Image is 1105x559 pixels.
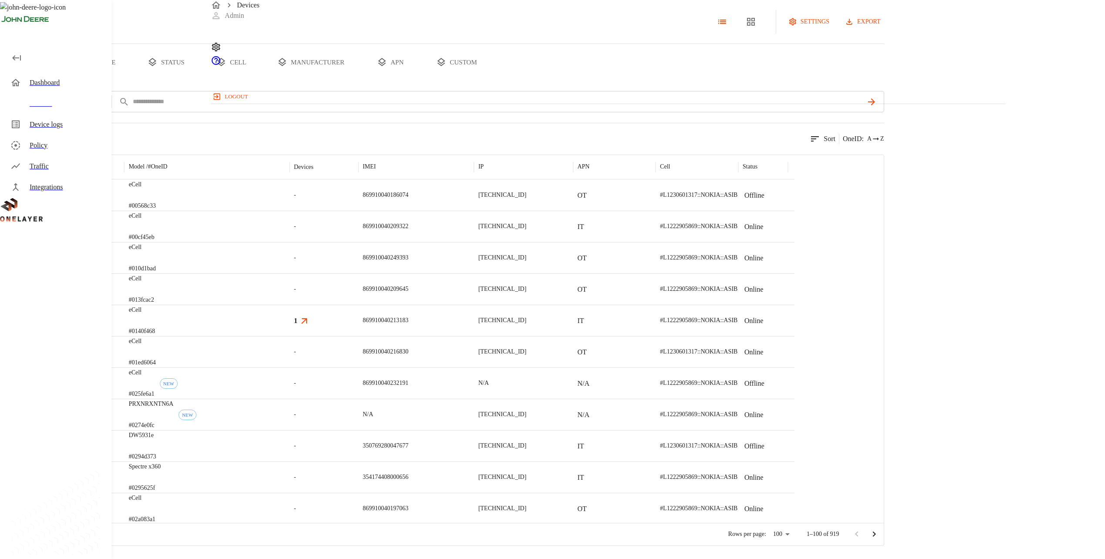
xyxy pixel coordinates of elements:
span: - [294,222,296,231]
p: Spectre x360 [128,462,160,471]
p: 869910040186074 [363,191,409,199]
span: NEW [179,412,196,418]
p: OT [578,347,587,357]
div: First seen: 08/07/2025 04:26:25 PM [160,378,178,389]
span: #L1222905869::NOKIA::ASIB [660,505,737,512]
p: IT [578,222,584,232]
span: A [867,135,872,143]
p: Online [744,253,764,263]
p: IP [478,162,483,171]
p: eCell [128,306,155,314]
p: Cell [660,162,670,171]
p: OT [578,253,587,263]
p: eCell [128,274,154,283]
p: N/A [363,410,373,419]
p: N/A [478,379,489,387]
p: [TECHNICAL_ID] [478,347,526,356]
p: 869910040232191 [363,379,409,387]
p: OneID : [843,134,864,144]
p: Online [744,347,764,357]
p: #02a083a1 [128,515,155,524]
p: Online [744,472,764,483]
div: 100 [770,528,793,541]
p: #01ed6064 [128,358,155,367]
p: [TECHNICAL_ID] [478,410,526,419]
p: Offline [744,441,764,451]
p: Offline [744,378,764,389]
p: eCell [128,368,154,377]
span: - [294,191,296,199]
p: Online [744,222,764,232]
p: eCell [128,212,154,220]
span: - [294,253,296,262]
p: #0295625f [128,484,160,492]
span: #L1222905869::NOKIA::ASIB [660,474,737,480]
p: Online [744,504,764,514]
p: [TECHNICAL_ID] [478,504,526,513]
a: logout [211,90,1006,104]
p: 354174408000656 [363,473,409,482]
div: Devices [294,164,314,171]
p: eCell [128,180,155,189]
span: Support Portal [211,60,221,67]
p: Sort [824,134,835,144]
p: N/A [578,410,590,420]
p: eCell [128,337,155,346]
p: [TECHNICAL_ID] [478,316,526,325]
p: [TECHNICAL_ID] [478,191,526,199]
span: NEW [160,381,177,386]
p: 869910040213183 [363,316,409,325]
span: - [294,379,296,387]
p: 869910040209645 [363,285,409,293]
span: - [294,410,296,419]
span: #L1230601317::NOKIA::ASIB [660,348,737,355]
h3: 1 [294,316,297,326]
p: #025fe6a1 [128,390,154,398]
p: 869910040209322 [363,222,409,231]
p: Offline [744,190,764,201]
span: #L1222905869::NOKIA::ASIB [660,317,737,323]
span: #L1222905869::NOKIA::ASIB [660,380,737,386]
p: PRXNRXNTN6A [128,400,173,408]
span: # OneID [148,163,167,170]
p: [TECHNICAL_ID] [478,441,526,450]
p: #0294d373 [128,452,156,461]
p: OT [578,284,587,295]
p: 350769280047677 [363,441,409,450]
p: Online [744,284,764,295]
a: onelayer-support [211,60,221,67]
p: DW5931e [128,431,156,440]
p: IMEI [363,162,376,171]
p: 869910040197063 [363,504,409,513]
span: - [294,285,296,293]
p: APN [578,162,590,171]
span: #L1222905869::NOKIA::ASIB [660,254,737,261]
span: #L1222905869::NOKIA::ASIB [660,286,737,292]
span: #L1230601317::NOKIA::ASIB [660,442,737,449]
span: Z [880,135,884,143]
p: Model / [128,162,167,171]
p: eCell [128,494,155,502]
p: Online [744,410,764,420]
span: - [294,347,296,356]
button: logout [211,90,251,104]
span: - [294,473,296,482]
p: Status [743,162,757,171]
p: [TECHNICAL_ID] [478,222,526,231]
p: IT [578,441,584,451]
span: #L1222905869::NOKIA::ASIB [660,223,737,229]
p: #0274e0fc [128,421,173,430]
p: #013fcac2 [128,296,154,304]
span: - [294,504,296,513]
span: #L1230601317::NOKIA::ASIB [660,192,737,198]
p: #00cf45eb [128,233,154,242]
p: 1–100 of 919 [807,530,839,539]
p: #0140f468 [128,327,155,336]
p: N/A [578,378,590,389]
p: Online [744,316,764,326]
span: - [294,441,296,450]
p: 869910040249393 [363,253,409,262]
p: 869910040216830 [363,347,409,356]
p: IT [578,316,584,326]
p: IT [578,472,584,483]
